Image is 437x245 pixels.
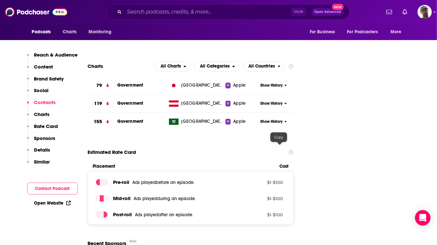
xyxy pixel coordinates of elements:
[243,61,285,71] h2: Countries
[94,118,102,125] h3: 155
[34,76,64,82] p: Brand Safety
[134,196,196,201] span: Ads played during an episode .
[27,147,50,159] button: Details
[258,83,289,88] button: Show History
[27,87,49,99] button: Social
[59,26,81,38] a: Charts
[332,4,344,10] span: New
[343,26,388,38] button: open menu
[166,100,225,107] a: [GEOGRAPHIC_DATA]
[194,61,239,71] h2: Categories
[305,26,343,38] button: open menu
[225,100,258,107] a: Apple
[32,27,51,37] span: Podcasts
[113,179,129,185] span: Pre -roll
[34,135,56,141] p: Sponsors
[88,63,103,69] h2: Charts
[27,64,53,76] button: Content
[155,61,191,71] button: open menu
[34,111,50,117] p: Charts
[155,61,191,71] h2: Platforms
[260,119,283,124] span: Show History
[258,119,289,124] button: Show History
[113,211,132,218] span: Post -roll
[314,10,341,14] span: Open Advanced
[249,64,275,69] span: All Countries
[34,200,71,206] a: Open Website
[63,27,77,37] span: Charts
[34,123,58,129] p: Rate Card
[181,118,223,125] span: Saudi Arabia
[241,196,283,201] p: $ 1 - $ 100
[27,135,56,147] button: Sponsors
[88,146,136,158] span: Estimated Rate Card
[233,82,245,89] span: Apple
[415,210,431,226] div: Open Intercom Messenger
[233,100,245,107] span: Apple
[88,27,111,37] span: Monitoring
[347,27,378,37] span: For Podcasters
[88,77,117,94] a: 79
[225,82,258,89] a: Apple
[124,7,291,17] input: Search podcasts, credits, & more...
[135,212,193,218] span: Ads played after an episode .
[27,26,59,38] button: open menu
[27,111,50,123] button: Charts
[194,61,239,71] button: open menu
[130,239,137,243] div: Beta
[258,101,289,106] button: Show History
[310,27,335,37] span: For Business
[34,64,53,70] p: Content
[225,118,258,125] a: Apple
[34,99,56,105] p: Contacts
[132,180,194,185] span: Ads played before an episode .
[94,100,102,107] h3: 119
[260,83,283,88] span: Show History
[260,101,283,106] span: Show History
[27,76,64,88] button: Brand Safety
[117,119,143,124] a: Government
[27,159,50,171] button: Similar
[88,95,117,112] a: 119
[166,118,225,125] a: [GEOGRAPHIC_DATA]
[96,82,102,89] h3: 79
[311,8,344,16] button: Open AdvancedNew
[241,212,283,217] p: $ 1 - $ 100
[270,132,287,142] div: Copy
[241,180,283,185] p: $ 1 - $ 100
[113,195,130,201] span: Mid -roll
[384,6,395,17] a: Show notifications dropdown
[418,5,432,19] img: User Profile
[291,8,306,16] span: Ctrl K
[279,164,288,169] span: Cost
[233,118,245,125] span: Apple
[27,52,78,64] button: Reach & Audience
[5,6,67,18] img: Podchaser - Follow, Share and Rate Podcasts
[200,64,230,69] span: All Categories
[243,61,285,71] button: open menu
[27,99,56,111] button: Contacts
[34,147,50,153] p: Details
[166,82,225,89] a: [GEOGRAPHIC_DATA]
[34,159,50,165] p: Similar
[181,100,223,107] span: Austria
[93,164,274,169] span: Placement
[181,82,223,89] span: Japan
[117,82,143,88] a: Government
[34,87,49,93] p: Social
[418,5,432,19] button: Show profile menu
[161,64,181,69] span: All Charts
[117,101,143,106] a: Government
[27,183,78,195] button: Contact Podcast
[107,5,349,19] div: Search podcasts, credits, & more...
[27,123,58,135] button: Rate Card
[400,6,410,17] a: Show notifications dropdown
[88,113,117,131] a: 155
[386,26,410,38] button: open menu
[84,26,120,38] button: open menu
[390,27,401,37] span: More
